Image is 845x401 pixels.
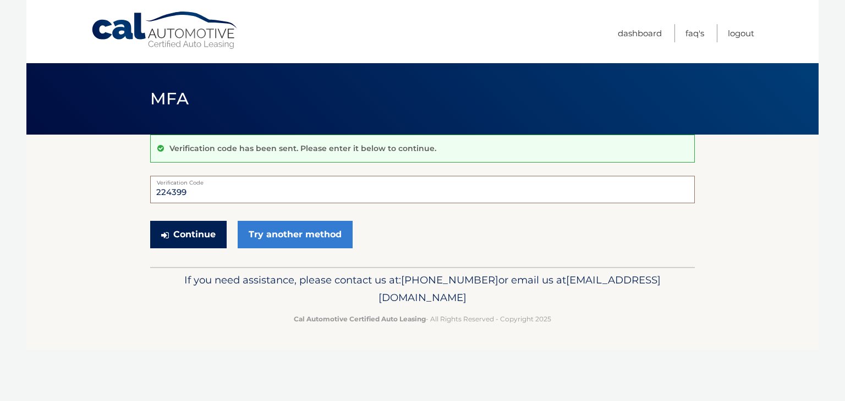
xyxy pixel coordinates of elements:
[294,315,426,323] strong: Cal Automotive Certified Auto Leasing
[378,274,661,304] span: [EMAIL_ADDRESS][DOMAIN_NAME]
[150,176,695,203] input: Verification Code
[157,271,688,307] p: If you need assistance, please contact us at: or email us at
[150,88,189,109] span: MFA
[238,221,353,248] a: Try another method
[685,24,704,42] a: FAQ's
[169,143,436,153] p: Verification code has been sent. Please enter it below to continue.
[618,24,662,42] a: Dashboard
[150,221,227,248] button: Continue
[401,274,498,286] span: [PHONE_NUMBER]
[728,24,754,42] a: Logout
[91,11,239,50] a: Cal Automotive
[150,176,695,185] label: Verification Code
[157,313,688,325] p: - All Rights Reserved - Copyright 2025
